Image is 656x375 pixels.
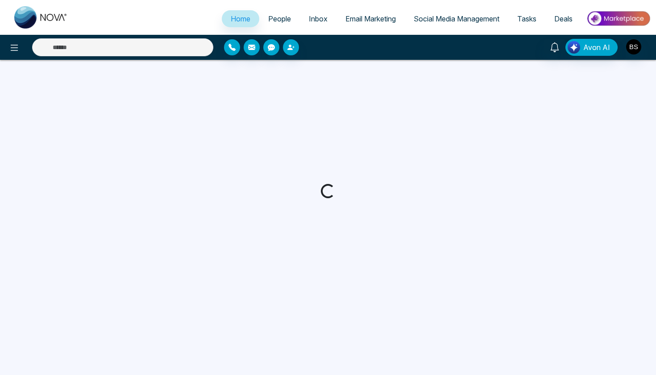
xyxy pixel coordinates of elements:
span: Deals [554,14,573,23]
button: Avon AI [565,39,618,56]
span: Tasks [517,14,536,23]
a: Email Marketing [336,10,405,27]
a: Deals [545,10,581,27]
a: Social Media Management [405,10,508,27]
img: Lead Flow [568,41,580,54]
a: Home [222,10,259,27]
span: Email Marketing [345,14,396,23]
span: Home [231,14,250,23]
img: User Avatar [626,39,641,54]
a: People [259,10,300,27]
a: Inbox [300,10,336,27]
span: People [268,14,291,23]
span: Social Media Management [414,14,499,23]
a: Tasks [508,10,545,27]
img: Market-place.gif [586,8,651,29]
span: Avon AI [583,42,610,53]
span: Inbox [309,14,328,23]
img: Nova CRM Logo [14,6,68,29]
